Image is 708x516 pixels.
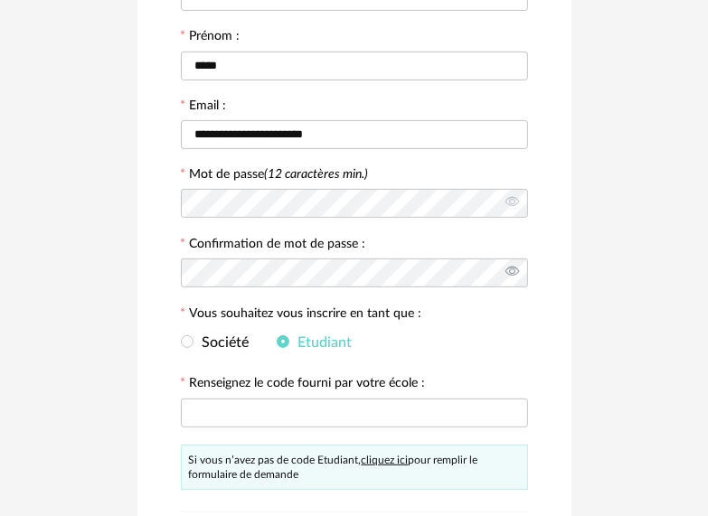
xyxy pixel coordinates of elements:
[181,30,241,46] label: Prénom :
[362,455,409,465] a: cliquez ici
[190,168,369,181] label: Mot de passe
[181,238,366,254] label: Confirmation de mot de passe :
[181,307,422,324] label: Vous souhaitez vous inscrire en tant que :
[194,335,250,350] span: Société
[181,377,426,393] label: Renseignez le code fourni par votre école :
[181,445,528,490] div: Si vous n’avez pas de code Etudiant, pour remplir le formulaire de demande
[265,168,369,181] i: (12 caractères min.)
[181,99,227,116] label: Email :
[289,335,353,350] span: Etudiant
